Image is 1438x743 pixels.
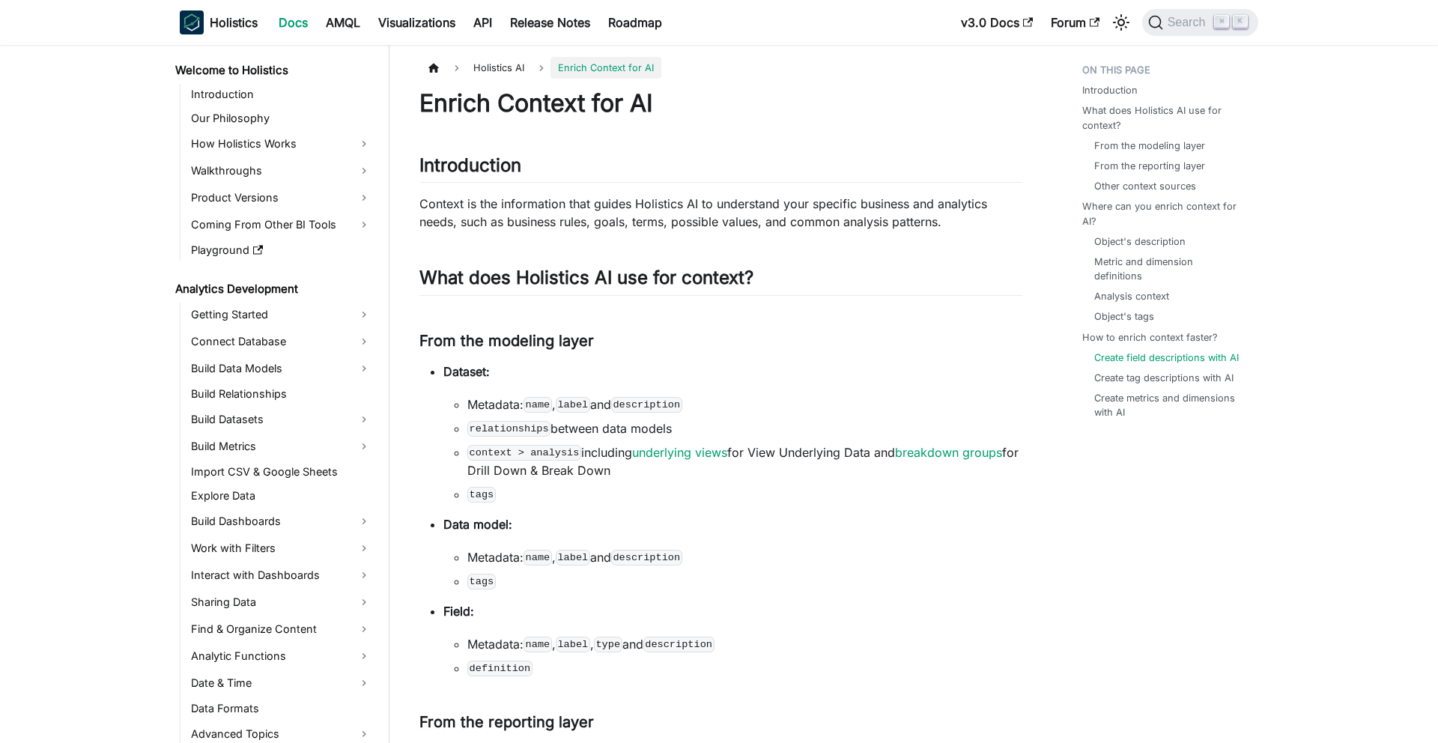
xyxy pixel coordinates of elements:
a: From the reporting layer [1094,159,1205,173]
a: Interact with Dashboards [186,563,376,587]
a: Playground [186,240,376,261]
a: Where can you enrich context for AI? [1082,199,1249,228]
a: AMQL [317,10,369,34]
a: Forum [1042,10,1108,34]
a: Coming From Other BI Tools [186,213,376,237]
a: Build Data Models [186,357,376,380]
a: Create tag descriptions with AI [1094,371,1234,385]
a: HolisticsHolistics [180,10,258,34]
kbd: K [1233,15,1248,28]
a: Work with Filters [186,536,376,560]
a: Release Notes [501,10,599,34]
a: Import CSV & Google Sheets [186,461,376,482]
strong: Field: [443,604,474,619]
code: label [556,637,590,652]
a: What does Holistics AI use for context? [1082,103,1249,132]
a: Object's description [1094,234,1186,249]
a: Connect Database [186,330,376,354]
a: Data Formats [186,698,376,719]
strong: Dataset: [443,364,490,379]
a: Analytic Functions [186,644,376,668]
a: Visualizations [369,10,464,34]
button: Search (Command+K) [1142,9,1258,36]
strong: Data model: [443,517,512,532]
h2: Introduction [419,154,1022,183]
a: Metric and dimension definitions [1094,255,1243,283]
code: description [643,637,715,652]
code: definition [467,661,533,676]
a: Introduction [186,84,376,105]
code: name [524,397,552,412]
a: Roadmap [599,10,671,34]
kbd: ⌘ [1214,15,1229,28]
nav: Docs sidebar [165,45,389,743]
a: Build Relationships [186,383,376,404]
button: Switch between dark and light mode (currently light mode) [1109,10,1133,34]
span: Search [1163,16,1215,29]
a: Introduction [1082,83,1138,97]
a: Date & Time [186,671,376,695]
a: How to enrich context faster? [1082,330,1218,345]
span: Enrich Context for AI [550,57,661,79]
li: including for View Underlying Data and for Drill Down & Break Down [467,443,1022,479]
span: Holistics AI [466,57,532,79]
h3: From the modeling layer [419,332,1022,351]
code: relationships [467,421,550,436]
img: Holistics [180,10,204,34]
p: Context is the information that guides Holistics AI to understand your specific business and anal... [419,195,1022,231]
a: Analytics Development [171,279,376,300]
code: tags [467,487,496,502]
code: label [556,397,590,412]
a: Welcome to Holistics [171,60,376,81]
code: description [611,397,682,412]
a: Object's tags [1094,309,1154,324]
code: description [611,550,682,565]
h3: From the reporting layer [419,713,1022,732]
a: Find & Organize Content [186,617,376,641]
a: From the modeling layer [1094,139,1205,153]
li: Metadata: , , and [467,635,1022,653]
a: Explore Data [186,485,376,506]
a: v3.0 Docs [952,10,1042,34]
code: label [556,550,590,565]
b: Holistics [210,13,258,31]
a: How Holistics Works [186,132,376,156]
a: Sharing Data [186,590,376,614]
a: Other context sources [1094,179,1196,193]
li: Metadata: , and [467,395,1022,413]
a: Getting Started [186,303,376,327]
code: context > analysis [467,445,581,460]
a: breakdown groups [895,445,1002,460]
code: name [524,550,552,565]
a: Create metrics and dimensions with AI [1094,391,1243,419]
li: Metadata: , and [467,548,1022,566]
a: Docs [270,10,317,34]
a: Walkthroughs [186,159,376,183]
a: Home page [419,57,448,79]
code: tags [467,574,496,589]
h1: Enrich Context for AI [419,88,1022,118]
a: Create field descriptions with AI [1094,351,1239,365]
a: Build Datasets [186,407,376,431]
a: Product Versions [186,186,376,210]
code: name [524,637,552,652]
nav: Breadcrumbs [419,57,1022,79]
a: Our Philosophy [186,108,376,129]
a: Build Dashboards [186,509,376,533]
code: type [594,637,622,652]
a: API [464,10,501,34]
a: underlying views [632,445,727,460]
h2: What does Holistics AI use for context? [419,267,1022,295]
a: Analysis context [1094,289,1169,303]
a: Build Metrics [186,434,376,458]
li: between data models [467,419,1022,437]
